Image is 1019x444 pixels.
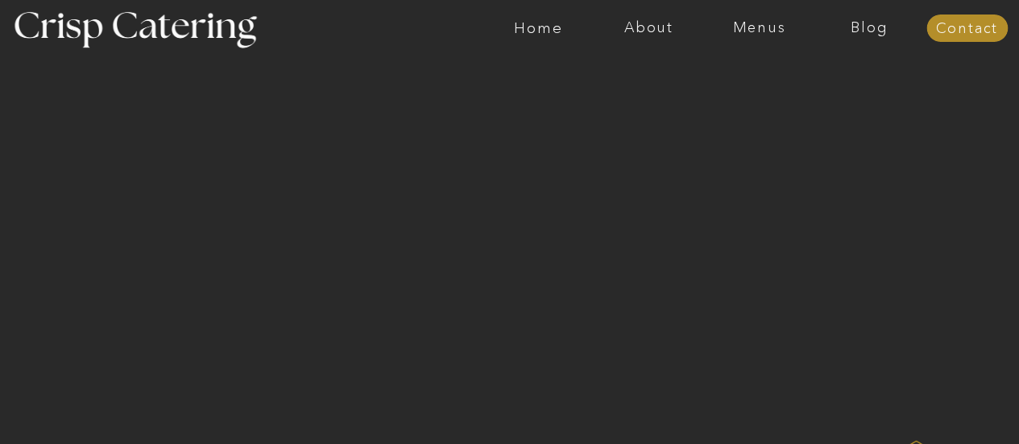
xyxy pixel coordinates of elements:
a: Menus [704,20,814,36]
iframe: podium webchat widget bubble [858,363,1019,444]
a: Home [483,20,594,36]
a: Contact [926,21,1008,37]
a: Blog [814,20,925,36]
a: About [594,20,704,36]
